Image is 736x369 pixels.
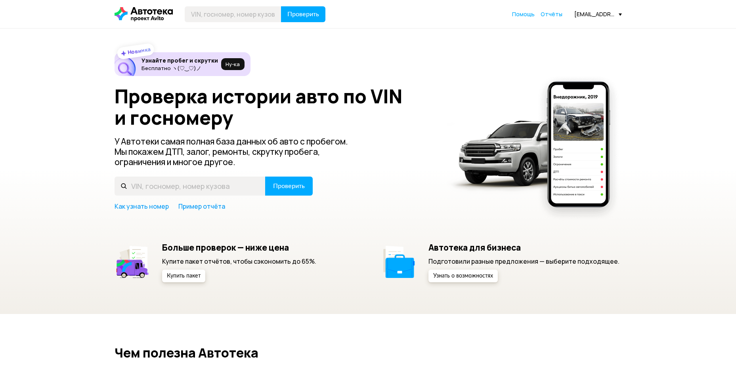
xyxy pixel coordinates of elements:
div: [EMAIL_ADDRESS][DOMAIN_NAME] [574,10,622,18]
a: Как узнать номер [115,202,169,211]
a: Отчёты [541,10,562,18]
button: Проверить [265,177,313,196]
h5: Больше проверок — ниже цена [162,242,316,253]
h2: Чем полезна Автотека [115,346,622,360]
span: Проверить [287,11,319,17]
strong: Новинка [127,46,151,56]
a: Пример отчёта [178,202,225,211]
h5: Автотека для бизнеса [428,242,619,253]
button: Проверить [281,6,325,22]
button: Узнать о возможностях [428,270,498,282]
span: Ну‑ка [226,61,240,67]
button: Купить пакет [162,270,205,282]
p: Подготовили разные предложения — выберите подходящее. [428,257,619,266]
input: VIN, госномер, номер кузова [185,6,281,22]
span: Купить пакет [167,273,201,279]
p: У Автотеки самая полная база данных об авто с пробегом. Мы покажем ДТП, залог, ремонты, скрутку п... [115,136,361,167]
h6: Узнайте пробег и скрутки [141,57,218,64]
span: Узнать о возможностях [433,273,493,279]
input: VIN, госномер, номер кузова [115,177,266,196]
a: Помощь [512,10,535,18]
span: Проверить [273,183,305,189]
h1: Проверка истории авто по VIN и госномеру [115,86,437,128]
p: Бесплатно ヽ(♡‿♡)ノ [141,65,218,71]
p: Купите пакет отчётов, чтобы сэкономить до 65%. [162,257,316,266]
